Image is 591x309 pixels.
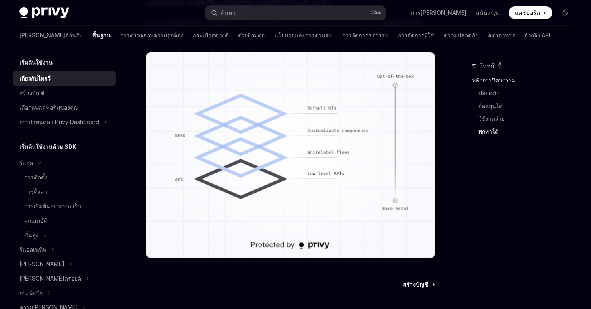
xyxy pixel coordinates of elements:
[342,32,388,39] font: การจัดการธุรกรรม
[13,213,116,228] a: คุณสมบัติ
[342,26,388,45] a: การจัดการธุรกรรม
[274,26,332,45] a: นโยบายและการควบคุม
[559,6,572,19] button: สลับโหมดมืด
[13,170,116,185] a: การติดตั้ง
[193,32,228,39] font: กระเป๋าสตางค์
[146,52,435,258] img: images/Customization.png
[238,32,265,39] font: ตัวเชื่อมต่อ
[478,112,578,125] a: ใช้งานง่าย
[376,10,381,16] font: เค
[19,7,69,18] img: โลโก้สีเข้ม
[478,102,503,109] font: ยืดหยุ่นได้
[238,26,265,45] a: ตัวเชื่อมต่อ
[92,32,111,39] font: พื้นฐาน
[476,9,499,17] a: สนับสนุน
[13,185,116,199] a: การตั้งค่า
[478,115,505,122] font: ใช้งานง่าย
[24,232,39,238] font: ขั้นสูง
[472,77,515,83] font: หลักการวิศวกรรม
[476,9,499,16] font: สนับสนุน
[371,10,376,16] font: ⌘
[19,118,99,125] font: การกำหนดค่า Privy Dashboard
[19,275,81,282] font: [PERSON_NAME]ดรอยด์
[19,26,83,45] a: [PERSON_NAME]ต้อนรับ
[480,62,502,69] font: ในหน้านี้
[193,26,228,45] a: กระเป๋าสตางค์
[411,9,466,17] a: การ[PERSON_NAME]
[19,260,64,267] font: [PERSON_NAME]
[19,32,83,39] font: [PERSON_NAME]ต้อนรับ
[19,289,43,296] font: กระพือปีก
[444,26,478,45] a: ความปลอดภัย
[488,26,515,45] a: สูตรอาหาร
[274,32,332,39] font: นโยบายและการควบคุม
[120,32,183,39] font: การตรวจสอบความถูกต้อง
[13,86,116,100] a: สร้างบัญชี
[525,26,550,45] a: อ้างอิง API
[488,32,515,39] font: สูตรอาหาร
[515,9,540,16] font: แดชบอร์ด
[24,174,47,181] font: การติดตั้ง
[19,75,51,82] font: เกี่ยวกับไพรวี่
[13,199,116,213] a: การเริ่มต้นอย่างรวดเร็ว
[19,59,53,66] font: เริ่มต้นใช้งาน
[92,26,111,45] a: พื้นฐาน
[478,89,499,96] font: ปลอดภัย
[19,143,76,150] font: เริ่มต้นใช้งานด้วย SDK
[24,188,47,195] font: การตั้งค่า
[478,100,578,112] a: ยืดหยุ่นได้
[411,9,466,16] font: การ[PERSON_NAME]
[19,246,47,253] font: รีแอคเนทีฟ
[24,203,81,209] font: การเริ่มต้นอย่างรวดเร็ว
[478,87,578,100] a: ปลอดภัย
[19,104,79,111] font: เลือกแพลตฟอร์มของคุณ
[478,128,499,135] font: พกพาได้
[221,9,239,16] font: ค้นหา...
[398,32,434,39] font: การจัดการผู้ใช้
[19,159,33,166] font: รีแอค
[19,89,45,96] font: สร้างบัญชี
[24,217,47,224] font: คุณสมบัติ
[398,26,434,45] a: การจัดการผู้ใช้
[13,71,116,86] a: เกี่ยวกับไพรวี่
[120,26,183,45] a: การตรวจสอบความถูกต้อง
[525,32,550,39] font: อ้างอิง API
[13,100,116,115] a: เลือกแพลตฟอร์มของคุณ
[444,32,478,39] font: ความปลอดภัย
[205,6,385,20] button: ค้นหา...⌘เค
[509,6,552,19] a: แดชบอร์ด
[472,74,578,87] a: หลักการวิศวกรรม
[478,125,578,138] a: พกพาได้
